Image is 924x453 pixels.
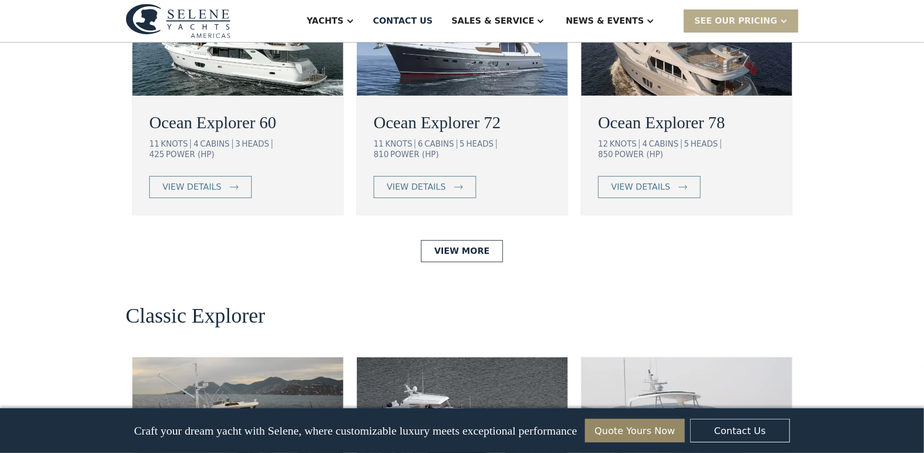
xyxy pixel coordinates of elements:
[374,139,384,149] div: 11
[566,15,644,27] div: News & EVENTS
[611,181,670,193] div: view details
[166,150,214,159] div: POWER (HP)
[374,176,476,198] a: view details
[418,139,423,149] div: 6
[162,181,221,193] div: view details
[679,185,687,189] img: icon
[598,110,775,135] a: Ocean Explorer 78
[466,139,497,149] div: HEADS
[385,139,415,149] div: KNOTS
[691,139,721,149] div: HEADS
[193,139,199,149] div: 4
[649,139,682,149] div: CABINS
[694,15,777,27] div: SEE Our Pricing
[598,176,701,198] a: view details
[610,139,640,149] div: KNOTS
[374,110,551,135] a: Ocean Explorer 72
[307,15,344,27] div: Yachts
[235,139,241,149] div: 3
[374,150,389,159] div: 810
[149,139,159,149] div: 11
[230,185,239,189] img: icon
[425,139,457,149] div: CABINS
[200,139,233,149] div: CABINS
[149,150,165,159] div: 425
[642,139,648,149] div: 4
[149,110,326,135] a: Ocean Explorer 60
[585,419,685,442] a: Quote Yours Now
[598,139,608,149] div: 12
[391,150,439,159] div: POWER (HP)
[690,419,790,442] a: Contact Us
[421,240,502,262] a: View More
[149,176,252,198] a: view details
[598,150,613,159] div: 850
[161,139,191,149] div: KNOTS
[126,4,231,38] img: logo
[242,139,272,149] div: HEADS
[387,181,446,193] div: view details
[460,139,465,149] div: 5
[684,139,690,149] div: 5
[454,185,463,189] img: icon
[373,15,433,27] div: Contact US
[451,15,534,27] div: Sales & Service
[126,304,265,327] h2: Classic Explorer
[134,424,577,438] p: Craft your dream yacht with Selene, where customizable luxury meets exceptional performance
[615,150,663,159] div: POWER (HP)
[684,9,798,32] div: SEE Our Pricing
